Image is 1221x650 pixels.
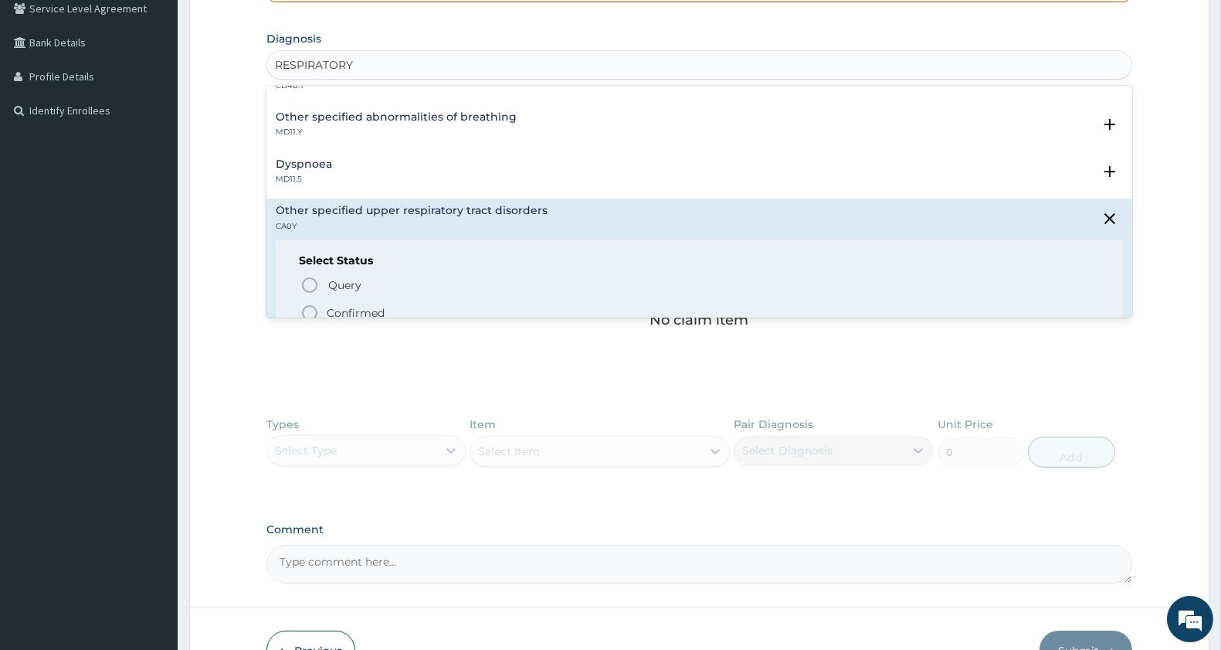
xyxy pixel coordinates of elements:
span: We're online! [90,195,213,351]
h4: Other specified abnormalities of breathing [276,111,517,123]
p: CA0Y [276,221,548,232]
h6: Select Status [299,255,1100,267]
p: CB40.Y [276,80,556,91]
span: Query [328,277,361,293]
img: d_794563401_company_1708531726252_794563401 [29,77,63,116]
label: Diagnosis [266,31,321,46]
h4: Dyspnoea [276,158,332,170]
i: open select status [1101,115,1119,134]
i: open select status [1101,162,1119,181]
label: Comment [266,523,1132,536]
textarea: Type your message and hit 'Enter' [8,422,294,476]
p: Confirmed [327,305,385,321]
i: status option filled [300,304,319,322]
p: MD11.Y [276,127,517,138]
div: Chat with us now [80,87,259,107]
p: No claim item [650,312,748,328]
div: Minimize live chat window [253,8,290,45]
i: close select status [1101,209,1119,228]
i: status option query [300,276,319,294]
p: MD11.5 [276,174,332,185]
h4: Other specified upper respiratory tract disorders [276,205,548,216]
